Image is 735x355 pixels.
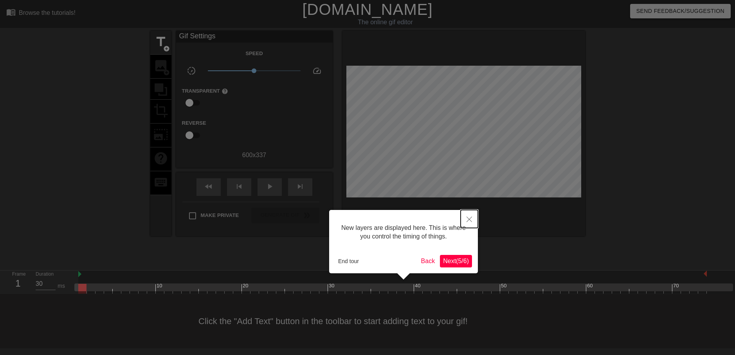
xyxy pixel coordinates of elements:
button: Close [461,210,478,228]
button: Next [440,255,472,267]
span: Next ( 5 / 6 ) [443,258,469,264]
button: End tour [335,255,362,267]
button: Back [418,255,438,267]
div: New layers are displayed here. This is where you control the timing of things. [335,216,472,249]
